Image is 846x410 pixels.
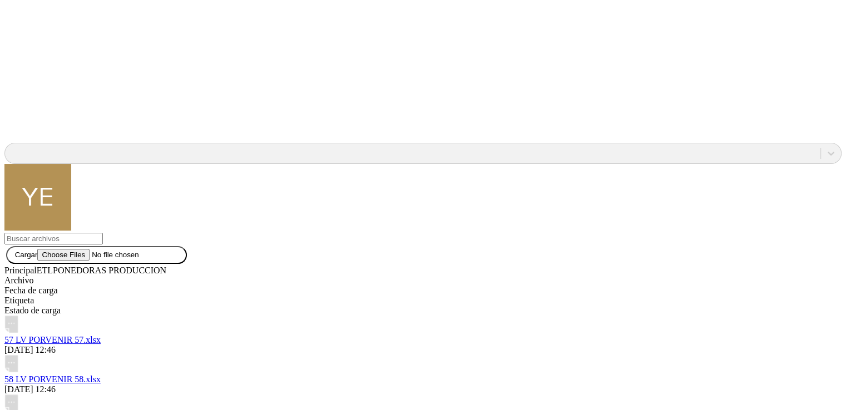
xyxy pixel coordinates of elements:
a: 58 LV PORVENIR 58.xlsx [4,374,101,384]
div: Estado de carga [4,306,842,316]
span: PONEDORAS PRODUCCION [53,266,166,275]
span: ETL [37,266,53,275]
div: Fecha de carga [4,286,842,296]
span: Principal [4,266,37,275]
img: yefry.delgado@asimetrix.co profile pic [4,164,71,231]
a: 57 LV PORVENIR 57.xlsx [4,335,101,344]
div: [DATE] 12:46 [4,384,842,394]
div: Archivo [4,276,842,286]
button: Cargar [6,246,186,264]
input: Cargar [37,249,178,261]
input: Buscar archivos [4,233,103,244]
div: Etiqueta [4,296,842,306]
div: [DATE] 12:46 [4,345,842,355]
label: Cargar [15,251,179,259]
